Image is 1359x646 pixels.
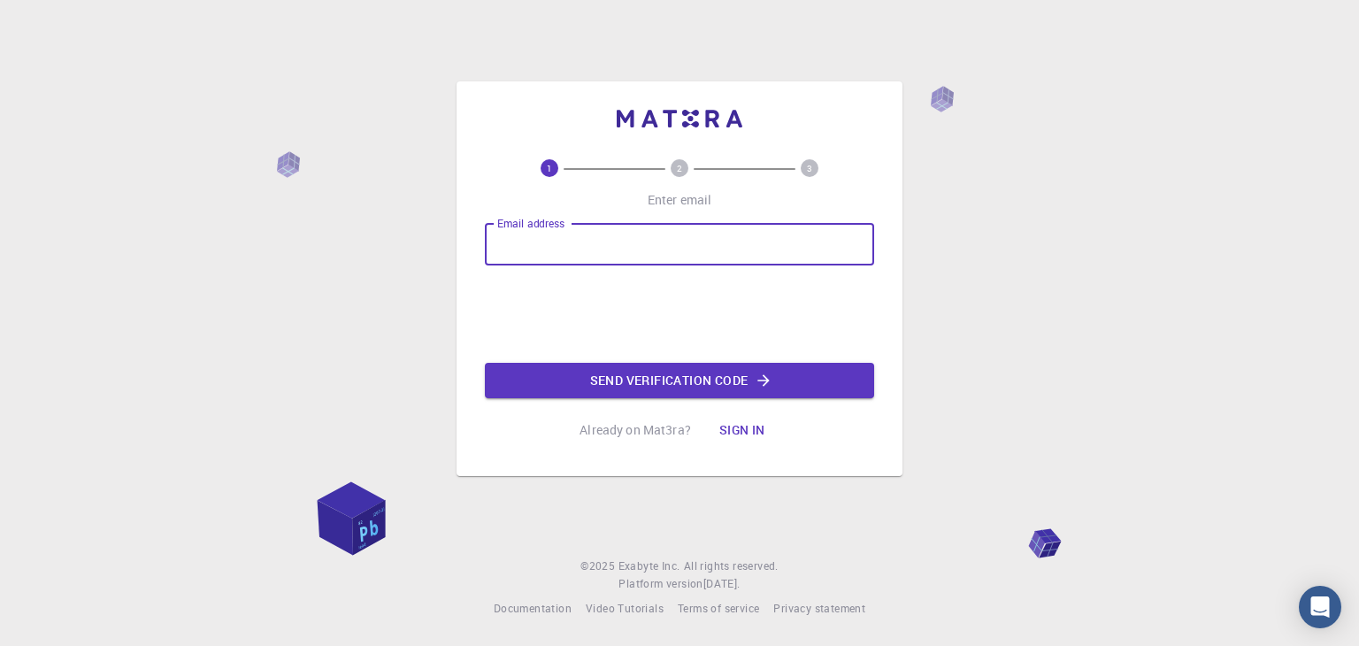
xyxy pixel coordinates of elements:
[703,576,741,590] span: [DATE] .
[580,558,618,575] span: © 2025
[494,601,572,615] span: Documentation
[1299,586,1341,628] div: Open Intercom Messenger
[773,600,865,618] a: Privacy statement
[586,601,664,615] span: Video Tutorials
[545,280,814,349] iframe: reCAPTCHA
[618,575,703,593] span: Platform version
[586,600,664,618] a: Video Tutorials
[618,558,680,573] span: Exabyte Inc.
[773,601,865,615] span: Privacy statement
[705,412,779,448] button: Sign in
[497,216,564,231] label: Email address
[678,600,759,618] a: Terms of service
[703,575,741,593] a: [DATE].
[648,191,712,209] p: Enter email
[684,558,779,575] span: All rights reserved.
[807,162,812,174] text: 3
[494,600,572,618] a: Documentation
[618,558,680,575] a: Exabyte Inc.
[485,363,874,398] button: Send verification code
[677,162,682,174] text: 2
[580,421,691,439] p: Already on Mat3ra?
[547,162,552,174] text: 1
[678,601,759,615] span: Terms of service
